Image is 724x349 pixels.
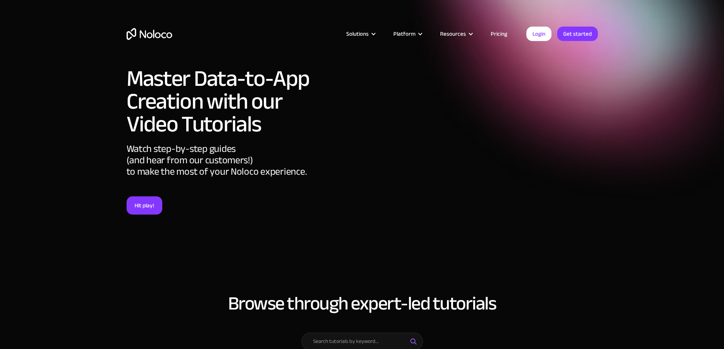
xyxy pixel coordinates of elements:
h2: Browse through expert-led tutorials [127,293,598,314]
div: Solutions [337,29,384,39]
div: Watch step-by-step guides (and hear from our customers!) to make the most of your Noloco experience. [127,143,318,196]
div: Platform [384,29,431,39]
a: home [127,28,172,40]
a: Get started [557,27,598,41]
a: Pricing [481,29,517,39]
a: Login [526,27,551,41]
iframe: Introduction to Noloco ┃No Code App Builder┃Create Custom Business Tools Without Code┃ [326,65,598,217]
div: Resources [431,29,481,39]
div: Platform [393,29,415,39]
h1: Master Data-to-App Creation with our Video Tutorials [127,67,318,136]
a: Hit play! [127,196,162,215]
div: Solutions [346,29,369,39]
div: Resources [440,29,466,39]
